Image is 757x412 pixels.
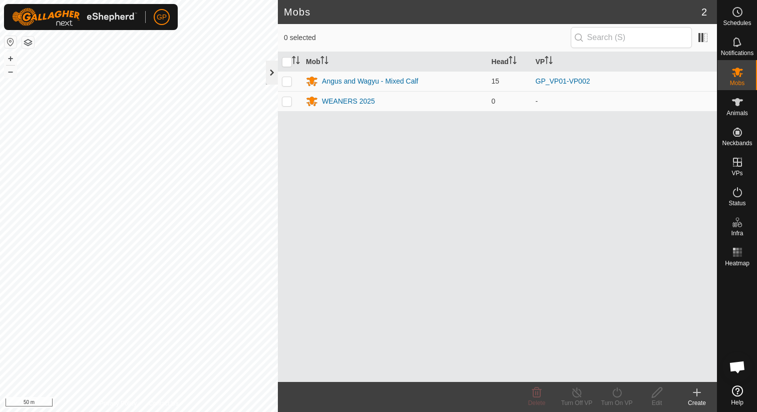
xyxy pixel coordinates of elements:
[723,20,751,26] span: Schedules
[302,52,487,72] th: Mob
[532,52,717,72] th: VP
[536,77,590,85] a: GP_VP01-VP002
[728,200,745,206] span: Status
[12,8,137,26] img: Gallagher Logo
[292,58,300,66] p-sorticon: Activate to sort
[571,27,692,48] input: Search (S)
[149,399,178,408] a: Contact Us
[557,398,597,407] div: Turn Off VP
[22,37,34,49] button: Map Layers
[509,58,517,66] p-sorticon: Activate to sort
[637,398,677,407] div: Edit
[322,76,418,87] div: Angus and Wagyu - Mixed Calf
[532,91,717,111] td: -
[320,58,328,66] p-sorticon: Activate to sort
[726,110,748,116] span: Animals
[492,77,500,85] span: 15
[157,12,167,23] span: GP
[722,352,752,382] a: Open chat
[725,260,749,266] span: Heatmap
[730,80,744,86] span: Mobs
[721,50,753,56] span: Notifications
[597,398,637,407] div: Turn On VP
[528,399,546,406] span: Delete
[322,96,375,107] div: WEANERS 2025
[722,140,752,146] span: Neckbands
[731,230,743,236] span: Infra
[492,97,496,105] span: 0
[5,66,17,78] button: –
[677,398,717,407] div: Create
[99,399,137,408] a: Privacy Policy
[5,36,17,48] button: Reset Map
[701,5,707,20] span: 2
[284,6,701,18] h2: Mobs
[488,52,532,72] th: Head
[284,33,571,43] span: 0 selected
[5,53,17,65] button: +
[545,58,553,66] p-sorticon: Activate to sort
[731,170,742,176] span: VPs
[717,381,757,409] a: Help
[731,399,743,405] span: Help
